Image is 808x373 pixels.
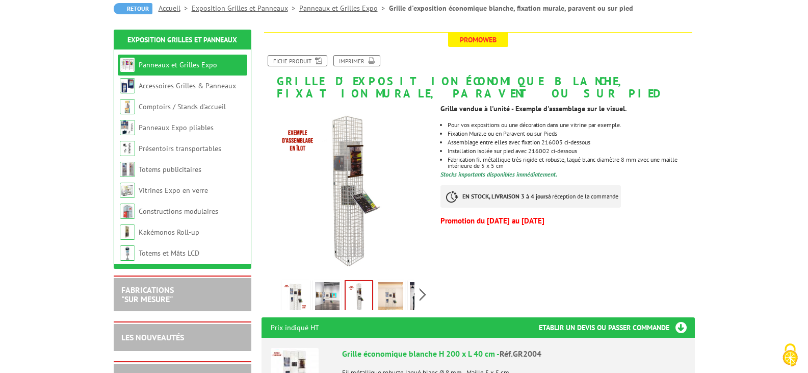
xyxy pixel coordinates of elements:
img: Présentoirs transportables [120,141,135,156]
a: Accessoires Grilles & Panneaux [139,81,236,90]
a: Panneaux Expo pliables [139,123,214,132]
a: Retour [114,3,152,14]
a: Accueil [159,4,192,13]
a: LES NOUVEAUTÉS [121,332,184,342]
img: gr2004_grilles_blanche_exposition_economique.jpg [315,282,340,314]
span: Promoweb [448,33,508,47]
a: Panneaux et Grilles Expo [299,4,389,13]
strong: EN STOCK, LIVRAISON 3 à 4 jours [462,192,548,200]
a: Kakémonos Roll-up [139,228,199,237]
img: grille_exposition_economique_blanche_fixation_murale_paravent_ou_sur_pied_exemple_de_assemblage_e... [262,105,433,277]
div: Grille économique blanche H 200 x L 40 cm - [342,348,686,360]
a: Totems publicitaires [139,165,201,174]
span: Réf.GR2004 [500,349,541,359]
img: Panneaux et Grilles Expo [120,57,135,72]
img: Kakémonos Roll-up [120,225,135,240]
img: Accessoires Grilles & Panneaux [120,78,135,93]
img: Comptoirs / Stands d'accueil [120,99,135,114]
img: grille_exposition_economique_blanche_fixation_murale_paravent_ou_sur_pied_exemple_de_assemblage_e... [346,281,372,313]
img: Cookies (fenêtre modale) [777,342,803,368]
a: Exposition Grilles et Panneaux [192,4,299,13]
img: Constructions modulaires [120,204,135,219]
a: Fiche produit [268,55,327,66]
p: à réception de la commande [440,185,621,208]
img: grille_exposition_economique_blanche_fixation_murale_paravent_ou_sur_pied_gr2004.jpg [283,282,308,314]
li: Installation isolée sur pied avec 216002 ci-dessous [448,148,694,154]
p: Promotion du [DATE] au [DATE] [440,218,694,224]
img: Panneaux Expo pliables [120,120,135,135]
img: Totems et Mâts LCD [120,245,135,261]
a: Comptoirs / Stands d'accueil [139,102,226,111]
button: Cookies (fenêtre modale) [772,338,808,373]
a: FABRICATIONS"Sur Mesure" [121,285,174,304]
p: Prix indiqué HT [271,317,319,338]
a: Exposition Grilles et Panneaux [127,35,237,44]
strong: Grille vendue à l'unité - Exemple d'assemblage sur le visuel. [440,104,627,113]
a: Imprimer [333,55,380,66]
font: Stocks importants disponibles immédiatement. [440,170,557,178]
h3: Etablir un devis ou passer commande [539,317,695,338]
a: Panneaux et Grilles Expo [139,60,217,69]
img: Totems publicitaires [120,162,135,177]
li: Fabrication fil métallique très rigide et robuste, laqué blanc diamètre 8 mm avec une maille inté... [448,157,694,169]
img: gr2004_grilles_blanche_exposition_economique_murale.jpg [378,282,403,314]
img: gr2004_grilles_blanche_exposition.jpg [410,282,434,314]
a: Présentoirs transportables [139,144,221,153]
span: Next [418,286,428,303]
li: Assemblage entre elles avec fixation 216003 ci-dessous [448,139,694,145]
p: Pour vos expositions ou une décoration dans une vitrine par exemple. [448,122,694,128]
li: Fixation Murale ou en Paravent ou sur Pieds [448,131,694,137]
a: Totems et Mâts LCD [139,248,199,258]
a: Constructions modulaires [139,207,218,216]
img: Vitrines Expo en verre [120,183,135,198]
a: Vitrines Expo en verre [139,186,208,195]
li: Grille d'exposition économique blanche, fixation murale, paravent ou sur pied [389,3,633,13]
